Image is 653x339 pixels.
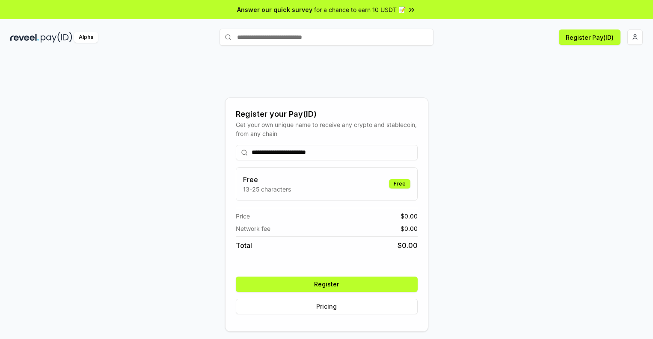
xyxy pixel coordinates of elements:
[314,5,406,14] span: for a chance to earn 10 USDT 📝
[236,299,418,314] button: Pricing
[236,212,250,221] span: Price
[236,224,270,233] span: Network fee
[10,32,39,43] img: reveel_dark
[237,5,312,14] span: Answer our quick survey
[236,277,418,292] button: Register
[401,224,418,233] span: $ 0.00
[401,212,418,221] span: $ 0.00
[74,32,98,43] div: Alpha
[236,120,418,138] div: Get your own unique name to receive any crypto and stablecoin, from any chain
[236,108,418,120] div: Register your Pay(ID)
[398,240,418,251] span: $ 0.00
[41,32,72,43] img: pay_id
[389,179,410,189] div: Free
[236,240,252,251] span: Total
[559,29,620,45] button: Register Pay(ID)
[243,174,291,185] h3: Free
[243,185,291,194] p: 13-25 characters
